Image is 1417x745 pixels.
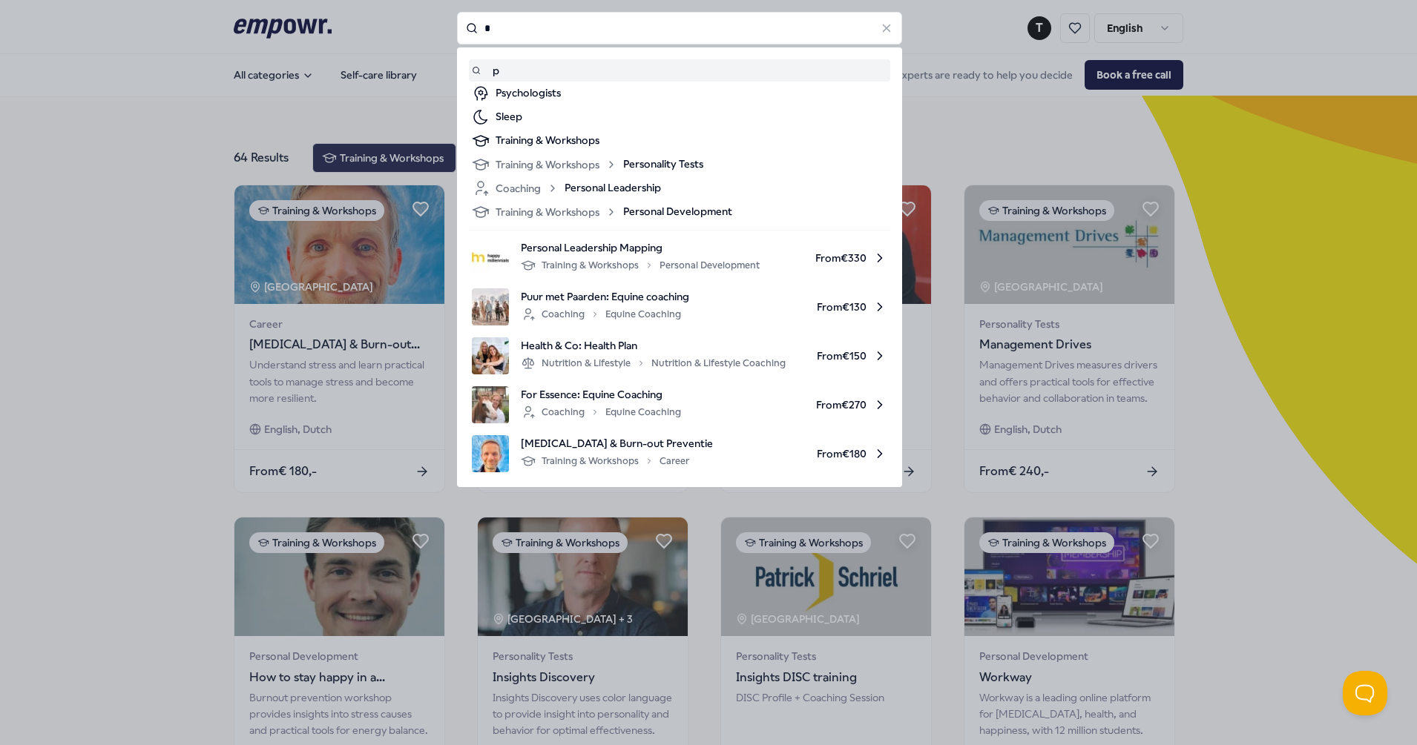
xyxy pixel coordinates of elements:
div: Coaching [472,179,559,197]
div: Training & Workshops Personal Development [521,256,760,274]
div: Nutrition & Lifestyle Nutrition & Lifestyle Coaching [521,354,786,372]
span: Personal Leadership [565,179,661,197]
div: Coaching Equine Coaching [521,403,681,421]
div: Training & Workshops [472,156,617,173]
span: From € 130 [701,288,887,325]
a: product imagePersonal Leadership MappingTraining & WorkshopsPersonal DevelopmentFrom€330 [472,239,887,277]
span: From € 270 [693,386,887,423]
a: Training & WorkshopsPersonality Tests [472,156,887,173]
span: [MEDICAL_DATA] & Burn-out Preventie [521,435,713,451]
span: From € 330 [772,239,887,277]
input: Search for products, categories or subcategories [457,12,902,44]
span: Puur met Paarden: Equine coaching [521,288,689,305]
a: CoachingPersonal Leadership [472,179,887,197]
a: product imagePuur met Paarden: Equine coachingCoachingEquine CoachingFrom€130 [472,288,887,325]
img: product image [472,288,509,325]
img: product image [472,386,509,423]
div: Training & Workshops [496,132,887,150]
img: product image [472,239,509,277]
a: product image[MEDICAL_DATA] & Burn-out PreventieTraining & WorkshopsCareerFrom€180 [472,435,887,472]
div: Sleep [496,108,887,126]
img: product image [472,435,509,472]
span: For Essence: Equine Coaching [521,386,681,403]
span: Health & Co: Health Plan [521,337,786,354]
span: Personality Tests [623,156,703,173]
div: Psychologists [496,85,887,102]
div: Training & Workshops Career [521,452,689,470]
div: Training & Workshops [472,203,617,221]
a: product imageFor Essence: Equine CoachingCoachingEquine CoachingFrom€270 [472,386,887,423]
a: Training & Workshops [472,132,887,150]
a: Training & WorkshopsPersonal Development [472,203,887,221]
span: Personal Leadership Mapping [521,239,760,256]
span: From € 180 [725,435,887,472]
div: Coaching Equine Coaching [521,305,681,323]
span: Personal Development [623,203,732,221]
a: Psychologists [472,85,887,102]
a: product imageHealth & Co: Health PlanNutrition & LifestyleNutrition & Lifestyle CoachingFrom€150 [472,337,887,374]
a: Sleep [472,108,887,126]
iframe: Help Scout Beacon - Open [1343,671,1387,715]
a: p [472,62,887,79]
span: From € 150 [798,337,887,374]
img: product image [472,337,509,374]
